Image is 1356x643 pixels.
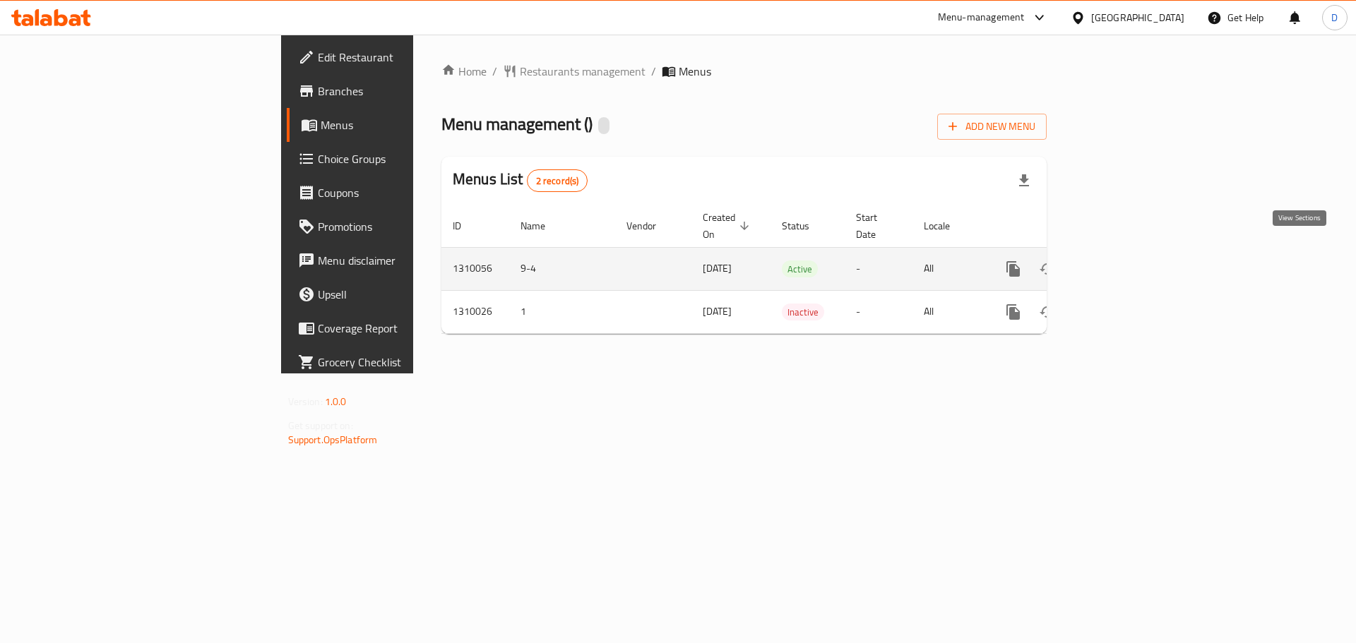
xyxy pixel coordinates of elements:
[288,431,378,449] a: Support.OpsPlatform
[997,295,1030,329] button: more
[938,9,1025,26] div: Menu-management
[318,83,496,100] span: Branches
[703,302,732,320] span: [DATE]
[441,63,1047,80] nav: breadcrumb
[318,184,496,201] span: Coupons
[287,311,508,345] a: Coverage Report
[325,392,347,411] span: 1.0.0
[782,261,818,277] span: Active
[1030,295,1064,329] button: Change Status
[1091,10,1184,25] div: [GEOGRAPHIC_DATA]
[924,217,968,234] span: Locale
[441,108,593,140] span: Menu management ( )
[318,49,496,66] span: Edit Restaurant
[651,63,656,80] li: /
[997,252,1030,286] button: more
[287,74,508,108] a: Branches
[318,218,496,235] span: Promotions
[948,118,1035,136] span: Add New Menu
[318,320,496,337] span: Coverage Report
[845,247,912,290] td: -
[509,247,615,290] td: 9-4
[441,205,1143,334] table: enhanced table
[321,116,496,133] span: Menus
[453,217,480,234] span: ID
[679,63,711,80] span: Menus
[703,209,754,243] span: Created On
[509,290,615,333] td: 1
[527,169,588,192] div: Total records count
[521,217,564,234] span: Name
[1007,164,1041,198] div: Export file
[856,209,896,243] span: Start Date
[703,259,732,277] span: [DATE]
[287,210,508,244] a: Promotions
[520,63,646,80] span: Restaurants management
[528,174,588,188] span: 2 record(s)
[1331,10,1338,25] span: D
[287,277,508,311] a: Upsell
[318,252,496,269] span: Menu disclaimer
[985,205,1143,248] th: Actions
[318,286,496,303] span: Upsell
[287,108,508,142] a: Menus
[318,354,496,371] span: Grocery Checklist
[453,169,588,192] h2: Menus List
[287,345,508,379] a: Grocery Checklist
[912,290,985,333] td: All
[1030,252,1064,286] button: Change Status
[845,290,912,333] td: -
[287,176,508,210] a: Coupons
[782,304,824,320] span: Inactive
[288,392,323,411] span: Version:
[318,150,496,167] span: Choice Groups
[287,142,508,176] a: Choice Groups
[937,114,1047,140] button: Add New Menu
[288,416,353,435] span: Get support on:
[626,217,674,234] span: Vendor
[287,40,508,74] a: Edit Restaurant
[912,247,985,290] td: All
[782,217,828,234] span: Status
[287,244,508,277] a: Menu disclaimer
[503,63,646,80] a: Restaurants management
